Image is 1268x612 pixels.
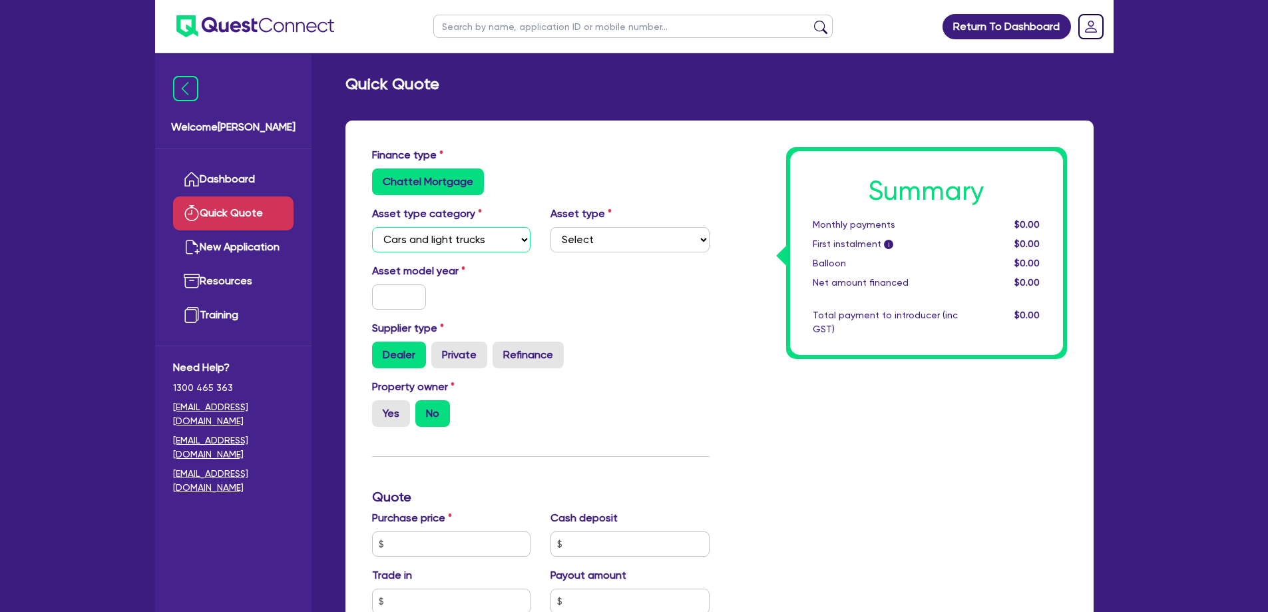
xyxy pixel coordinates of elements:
[803,237,968,251] div: First instalment
[550,567,626,583] label: Payout amount
[1014,277,1040,288] span: $0.00
[1014,258,1040,268] span: $0.00
[173,360,294,376] span: Need Help?
[173,400,294,428] a: [EMAIL_ADDRESS][DOMAIN_NAME]
[173,434,294,461] a: [EMAIL_ADDRESS][DOMAIN_NAME]
[493,342,564,368] label: Refinance
[803,308,968,336] div: Total payment to introducer (inc GST)
[173,264,294,298] a: Resources
[431,342,487,368] label: Private
[803,218,968,232] div: Monthly payments
[943,14,1071,39] a: Return To Dashboard
[372,168,484,195] label: Chattel Mortgage
[1014,238,1040,249] span: $0.00
[1014,219,1040,230] span: $0.00
[171,119,296,135] span: Welcome [PERSON_NAME]
[345,75,439,94] h2: Quick Quote
[184,205,200,221] img: quick-quote
[372,489,710,505] h3: Quote
[550,510,618,526] label: Cash deposit
[173,381,294,395] span: 1300 465 363
[813,175,1040,207] h1: Summary
[372,206,482,222] label: Asset type category
[372,400,410,427] label: Yes
[184,307,200,323] img: training
[1014,310,1040,320] span: $0.00
[372,567,412,583] label: Trade in
[176,15,334,37] img: quest-connect-logo-blue
[372,342,426,368] label: Dealer
[173,162,294,196] a: Dashboard
[372,510,452,526] label: Purchase price
[362,263,541,279] label: Asset model year
[550,206,612,222] label: Asset type
[372,147,443,163] label: Finance type
[884,240,893,249] span: i
[803,276,968,290] div: Net amount financed
[803,256,968,270] div: Balloon
[372,320,444,336] label: Supplier type
[372,379,455,395] label: Property owner
[184,239,200,255] img: new-application
[433,15,833,38] input: Search by name, application ID or mobile number...
[1074,9,1108,44] a: Dropdown toggle
[173,298,294,332] a: Training
[173,230,294,264] a: New Application
[184,273,200,289] img: resources
[173,76,198,101] img: icon-menu-close
[173,196,294,230] a: Quick Quote
[173,467,294,495] a: [EMAIL_ADDRESS][DOMAIN_NAME]
[415,400,450,427] label: No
